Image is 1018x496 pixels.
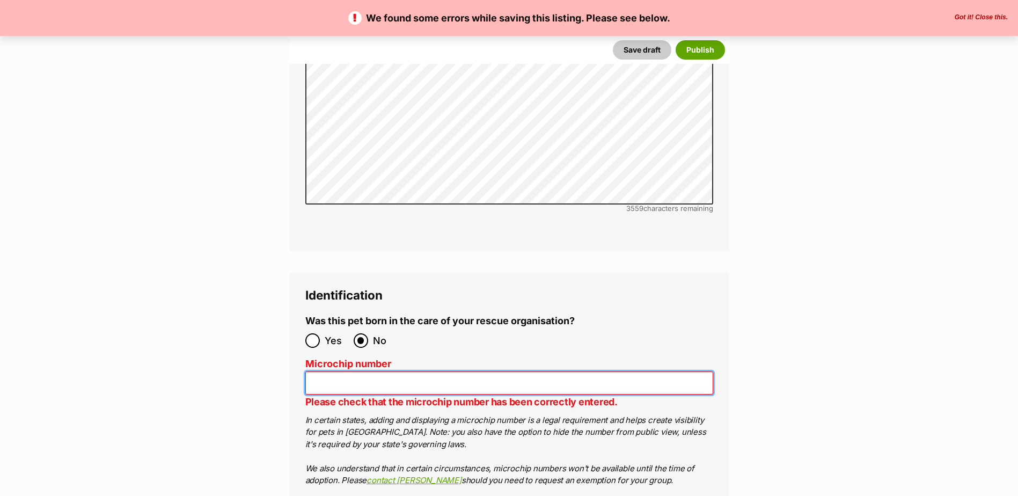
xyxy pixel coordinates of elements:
label: Microchip number [305,359,713,370]
span: 3559 [626,204,643,213]
p: We found some errors while saving this listing. Please see below. [11,11,1007,25]
span: No [373,333,397,348]
p: Please check that the microchip number has been correctly entered. [305,395,713,409]
a: contact [PERSON_NAME] [367,475,462,485]
span: Identification [305,288,383,302]
div: characters remaining [305,205,713,213]
button: Publish [676,40,725,60]
button: Save draft [613,40,671,60]
span: Yes [325,333,348,348]
button: Close the banner [951,13,1011,22]
label: Was this pet born in the care of your rescue organisation? [305,316,575,327]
